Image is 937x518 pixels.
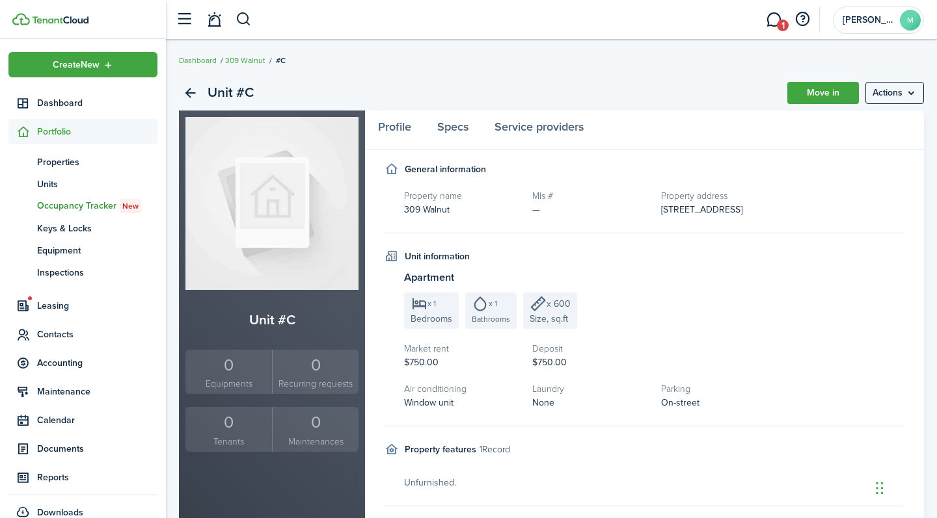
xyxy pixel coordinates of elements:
span: Keys & Locks [37,222,157,235]
span: 1 [777,19,789,31]
a: Specs [424,110,482,149]
span: Size, sq.ft [530,312,568,326]
h5: Mls # [532,189,647,203]
span: #C [276,55,286,66]
span: — [532,203,540,216]
span: Contacts [37,328,157,341]
h5: Air conditioning [404,382,519,396]
div: Unfurnished. [404,476,904,489]
span: x 1 [428,300,436,307]
span: Inspections [37,266,157,279]
span: On-street [661,396,699,409]
iframe: Chat Widget [714,378,937,518]
small: 1 Record [480,443,510,456]
a: Equipment [8,239,157,261]
div: 0 [276,410,355,435]
span: Calendar [37,413,157,427]
a: Profile [365,110,424,149]
span: None [532,396,554,409]
h3: Apartment [404,270,904,286]
h4: General information [405,162,486,176]
img: TenantCloud [32,16,88,24]
span: [STREET_ADDRESS] [661,203,742,216]
a: 0Tenants [185,407,272,452]
h4: Property features [405,443,476,456]
a: Messaging [761,3,786,36]
h4: Unit information [405,250,470,263]
span: New [122,200,139,212]
div: Drag [876,469,884,508]
div: 0 [189,353,269,378]
span: Bathrooms [472,313,510,325]
a: Occupancy TrackerNew [8,195,157,217]
div: 0 [276,353,355,378]
h5: Market rent [404,342,519,356]
span: Window unit [404,396,454,409]
span: 309 Walnut [404,203,450,216]
span: Bedrooms [411,312,452,326]
h5: Deposit [532,342,647,356]
span: Dashboard [37,96,157,110]
a: Dashboard [8,90,157,116]
h2: Unit #C [208,82,254,104]
a: Inspections [8,261,157,283]
img: TenantCloud [12,13,30,25]
span: Reports [37,471,157,484]
h2: Unit #C [185,309,359,330]
span: Properties [37,155,157,169]
span: Matt [843,16,895,25]
a: 0Equipments [185,350,272,395]
small: Tenants [189,435,269,448]
a: Service providers [482,110,597,149]
button: Open resource center [791,8,813,31]
a: Keys & Locks [8,217,157,239]
span: Units [37,177,157,191]
img: Unit avatar [185,117,359,290]
a: Units [8,173,157,195]
a: 0Maintenances [272,407,359,452]
span: Leasing [37,299,157,313]
small: Recurring requests [276,377,355,391]
span: x 600 [547,297,571,311]
a: Notifications [202,3,226,36]
a: Properties [8,151,157,173]
menu-btn: Actions [865,82,924,104]
span: x 1 [489,300,497,307]
a: Reports [8,465,157,490]
h5: Parking [661,382,776,396]
button: Open menu [8,52,157,77]
avatar-text: M [900,10,921,31]
a: Move in [787,82,859,104]
button: Open menu [865,82,924,104]
a: 309 Walnut [225,55,265,66]
button: Search [236,8,252,31]
span: Equipment [37,244,157,257]
span: Portfolio [37,125,157,138]
span: Maintenance [37,385,157,398]
a: Back [179,82,201,104]
div: 0 [189,410,269,435]
button: Open sidebar [172,7,197,32]
a: 0Recurring requests [272,350,359,395]
h5: Property address [661,189,904,203]
span: Accounting [37,356,157,370]
a: Dashboard [179,55,217,66]
small: Equipments [189,377,269,391]
span: Create New [53,60,100,70]
span: $750.00 [532,356,567,369]
span: Occupancy Tracker [37,199,157,213]
span: Documents [37,442,157,456]
span: $750.00 [404,356,439,369]
h5: Property name [404,189,519,203]
small: Maintenances [276,435,355,448]
h5: Laundry [532,382,647,396]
